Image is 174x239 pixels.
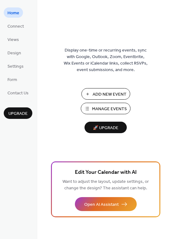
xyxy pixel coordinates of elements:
[81,103,130,114] button: Manage Events
[4,21,28,31] a: Connect
[62,178,149,192] span: Want to adjust the layout, update settings, or change the design? The assistant can help.
[4,88,32,98] a: Contact Us
[7,50,21,56] span: Design
[7,10,19,16] span: Home
[64,47,148,73] span: Display one-time or recurring events, sync with Google, Outlook, Zoom, Eventbrite, Wix Events or ...
[92,106,127,112] span: Manage Events
[85,122,127,133] button: 🚀 Upgrade
[88,124,123,132] span: 🚀 Upgrade
[81,88,130,100] button: Add New Event
[4,47,25,58] a: Design
[4,7,23,18] a: Home
[4,61,27,71] a: Settings
[7,23,24,30] span: Connect
[8,110,28,117] span: Upgrade
[7,90,29,97] span: Contact Us
[4,107,32,119] button: Upgrade
[7,77,17,83] span: Form
[4,74,21,84] a: Form
[4,34,23,44] a: Views
[7,37,19,43] span: Views
[93,91,126,98] span: Add New Event
[75,168,137,177] span: Edit Your Calendar with AI
[7,63,24,70] span: Settings
[84,201,119,208] span: Open AI Assistant
[75,197,137,211] button: Open AI Assistant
